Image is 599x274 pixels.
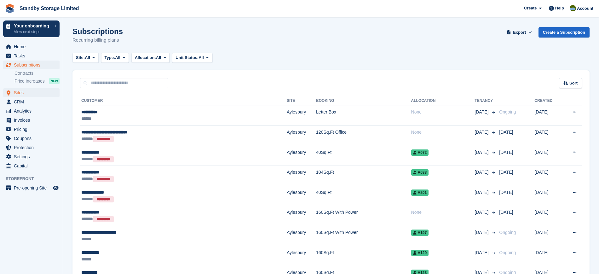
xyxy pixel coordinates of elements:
a: menu [3,51,60,60]
span: Unit Status: [176,55,199,61]
span: Help [555,5,564,11]
span: [DATE] [499,150,513,155]
span: Account [577,5,593,12]
button: Allocation: All [131,53,170,63]
span: Tasks [14,51,52,60]
a: menu [3,161,60,170]
span: Coupons [14,134,52,143]
td: Aylesbury [287,226,316,246]
span: A129 [411,250,429,256]
span: Subscriptions [14,61,52,69]
a: menu [3,125,60,134]
a: menu [3,134,60,143]
a: menu [3,61,60,69]
span: Sites [14,88,52,97]
span: All [199,55,204,61]
a: Price increases NEW [14,78,60,85]
h1: Subscriptions [72,27,123,36]
a: menu [3,42,60,51]
th: Customer [80,96,287,106]
a: menu [3,116,60,125]
img: Aaron Winter [570,5,576,11]
span: Pre-opening Site [14,184,52,192]
span: Site: [76,55,85,61]
td: [DATE] [534,246,562,266]
th: Created [534,96,562,106]
span: Settings [14,152,52,161]
button: Type: All [101,53,129,63]
a: Create a Subscription [539,27,590,38]
td: [DATE] [534,206,562,226]
span: [DATE] [475,109,490,115]
button: Unit Status: All [172,53,212,63]
span: Export [513,29,526,36]
span: Invoices [14,116,52,125]
td: [DATE] [534,146,562,166]
th: Site [287,96,316,106]
span: Ongoing [499,250,516,255]
a: menu [3,152,60,161]
td: Aylesbury [287,106,316,126]
div: None [411,209,475,216]
span: Ongoing [499,109,516,114]
div: None [411,109,475,115]
td: Aylesbury [287,126,316,146]
button: Site: All [72,53,99,63]
span: [DATE] [499,130,513,135]
span: A072 [411,149,429,156]
div: NEW [49,78,60,84]
td: [DATE] [534,166,562,186]
span: Create [524,5,537,11]
span: Home [14,42,52,51]
th: Allocation [411,96,475,106]
a: Standby Storage Limited [17,3,81,14]
td: 160Sq.Ft [316,246,411,266]
td: Aylesbury [287,206,316,226]
td: [DATE] [534,186,562,206]
span: A201 [411,189,429,196]
a: menu [3,107,60,115]
span: A197 [411,230,429,236]
a: menu [3,184,60,192]
th: Booking [316,96,411,106]
span: [DATE] [475,189,490,196]
td: 104Sq.Ft [316,166,411,186]
td: Aylesbury [287,246,316,266]
span: Analytics [14,107,52,115]
span: All [115,55,120,61]
span: CRM [14,97,52,106]
p: View next steps [14,29,51,35]
th: Tenancy [475,96,497,106]
span: All [85,55,90,61]
td: 160Sq.Ft With Power [316,226,411,246]
span: [DATE] [499,210,513,215]
span: Capital [14,161,52,170]
p: Recurring billing plans [72,37,123,44]
td: [DATE] [534,106,562,126]
span: Protection [14,143,52,152]
td: 40Sq.Ft [316,146,411,166]
div: None [411,129,475,136]
span: Price increases [14,78,45,84]
span: A033 [411,169,429,176]
span: [DATE] [499,190,513,195]
td: 160Sq.Ft With Power [316,206,411,226]
span: [DATE] [475,129,490,136]
td: [DATE] [534,226,562,246]
td: [DATE] [534,126,562,146]
span: Storefront [6,176,63,182]
p: Your onboarding [14,24,51,28]
span: Pricing [14,125,52,134]
span: [DATE] [475,169,490,176]
span: [DATE] [499,170,513,175]
td: Aylesbury [287,166,316,186]
img: stora-icon-8386f47178a22dfd0bd8f6a31ec36ba5ce8667c1dd55bd0f319d3a0aa187defe.svg [5,4,14,13]
span: Allocation: [135,55,156,61]
span: Type: [105,55,115,61]
a: Your onboarding View next steps [3,20,60,37]
span: Ongoing [499,230,516,235]
button: Export [506,27,533,38]
span: [DATE] [475,209,490,216]
td: Aylesbury [287,186,316,206]
td: 40Sq.Ft [316,186,411,206]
